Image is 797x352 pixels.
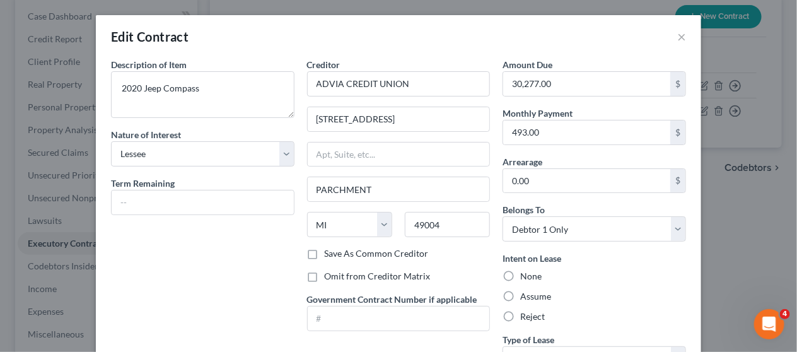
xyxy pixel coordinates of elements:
div: $ [670,169,685,193]
input: Search creditor by name... [307,71,491,97]
label: Amount Due [503,58,552,71]
input: Apt, Suite, etc... [308,143,490,167]
label: Reject [520,310,545,323]
span: Type of Lease [503,334,554,345]
input: 0.00 [503,169,670,193]
label: Save As Common Creditor [325,247,429,260]
input: # [308,307,490,331]
input: Enter zip.. [405,212,490,237]
span: Creditor [307,59,340,70]
span: Description of Item [111,59,187,70]
input: 0.00 [503,120,670,144]
input: Enter address... [308,107,490,131]
div: Edit Contract [111,28,189,45]
input: Enter city... [308,177,490,201]
label: Intent on Lease [503,252,561,265]
button: × [677,29,686,44]
label: Term Remaining [111,177,175,190]
label: Monthly Payment [503,107,573,120]
label: Arrearage [503,155,542,168]
label: None [520,270,542,283]
input: -- [112,191,294,214]
span: 4 [780,309,790,319]
label: Nature of Interest [111,128,181,141]
span: Belongs To [503,204,545,215]
div: $ [670,120,685,144]
label: Omit from Creditor Matrix [325,270,431,283]
label: Government Contract Number if applicable [307,293,477,306]
div: $ [670,72,685,96]
input: 0.00 [503,72,670,96]
label: Assume [520,290,551,303]
iframe: Intercom live chat [754,309,784,339]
